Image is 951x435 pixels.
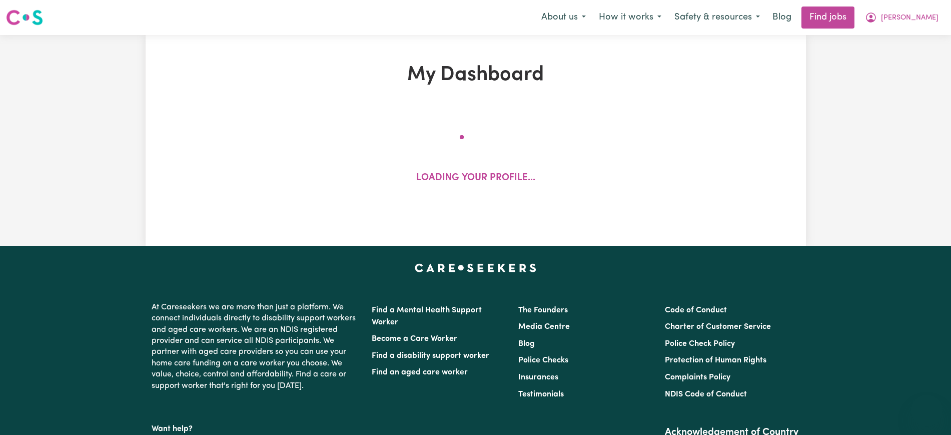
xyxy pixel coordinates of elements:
[518,356,568,364] a: Police Checks
[152,419,360,434] p: Want help?
[881,13,938,24] span: [PERSON_NAME]
[372,368,468,376] a: Find an aged care worker
[262,63,690,87] h1: My Dashboard
[592,7,668,28] button: How it works
[665,323,771,331] a: Charter of Customer Service
[766,7,797,29] a: Blog
[518,323,570,331] a: Media Centre
[415,264,536,272] a: Careseekers home page
[665,373,730,381] a: Complaints Policy
[6,6,43,29] a: Careseekers logo
[518,373,558,381] a: Insurances
[6,9,43,27] img: Careseekers logo
[372,335,457,343] a: Become a Care Worker
[518,390,564,398] a: Testimonials
[372,306,482,326] a: Find a Mental Health Support Worker
[665,356,766,364] a: Protection of Human Rights
[152,298,360,395] p: At Careseekers we are more than just a platform. We connect individuals directly to disability su...
[665,390,747,398] a: NDIS Code of Conduct
[535,7,592,28] button: About us
[858,7,945,28] button: My Account
[372,352,489,360] a: Find a disability support worker
[668,7,766,28] button: Safety & resources
[518,306,568,314] a: The Founders
[911,395,943,427] iframe: Button to launch messaging window
[416,171,535,186] p: Loading your profile...
[518,340,535,348] a: Blog
[801,7,854,29] a: Find jobs
[665,340,735,348] a: Police Check Policy
[665,306,727,314] a: Code of Conduct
